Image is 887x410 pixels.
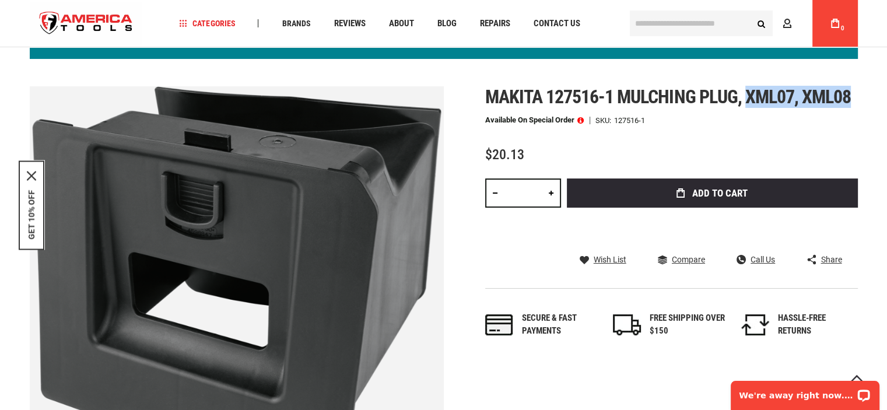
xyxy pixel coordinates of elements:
[672,255,705,264] span: Compare
[174,16,240,31] a: Categories
[595,117,614,124] strong: SKU
[474,16,515,31] a: Repairs
[594,255,626,264] span: Wish List
[522,312,598,337] div: Secure & fast payments
[485,116,584,124] p: Available on Special Order
[485,314,513,335] img: payments
[528,16,585,31] a: Contact Us
[565,211,860,245] iframe: Secure express checkout frame
[580,254,626,265] a: Wish List
[328,16,370,31] a: Reviews
[613,314,641,335] img: shipping
[383,16,419,31] a: About
[437,19,456,28] span: Blog
[479,19,510,28] span: Repairs
[282,19,310,27] span: Brands
[334,19,365,28] span: Reviews
[751,255,775,264] span: Call Us
[723,373,887,410] iframe: LiveChat chat widget
[658,254,705,265] a: Compare
[692,188,748,198] span: Add to Cart
[614,117,645,124] div: 127516-1
[179,19,235,27] span: Categories
[778,312,854,337] div: HASSLE-FREE RETURNS
[751,12,773,34] button: Search
[388,19,413,28] span: About
[432,16,461,31] a: Blog
[30,2,143,45] a: store logo
[533,19,580,28] span: Contact Us
[841,25,844,31] span: 0
[27,171,36,180] button: Close
[276,16,315,31] a: Brands
[737,254,775,265] a: Call Us
[741,314,769,335] img: returns
[27,190,36,239] button: GET 10% OFF
[30,2,143,45] img: America Tools
[821,255,842,264] span: Share
[485,146,524,163] span: $20.13
[485,86,851,108] span: Makita 127516-1 mulching plug, xml07, xml08
[650,312,725,337] div: FREE SHIPPING OVER $150
[567,178,858,208] button: Add to Cart
[27,171,36,180] svg: close icon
